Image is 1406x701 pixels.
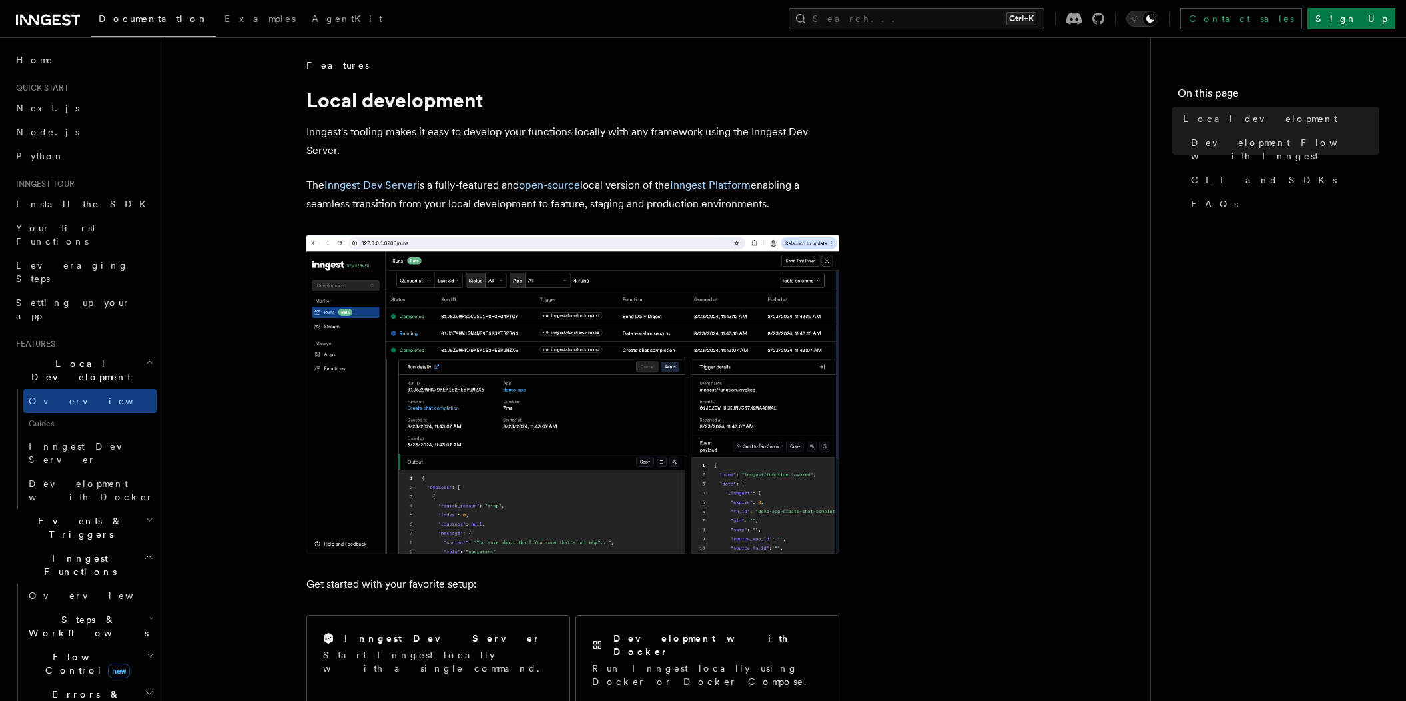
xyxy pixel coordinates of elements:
[306,575,839,594] p: Get started with your favorite setup:
[1183,112,1337,125] span: Local development
[99,13,208,24] span: Documentation
[23,584,157,608] a: Overview
[224,13,296,24] span: Examples
[11,192,157,216] a: Install the SDK
[312,13,382,24] span: AgentKit
[16,260,129,284] span: Leveraging Steps
[29,441,143,465] span: Inngest Dev Server
[11,179,75,189] span: Inngest tour
[11,357,145,384] span: Local Development
[11,216,157,253] a: Your first Functions
[23,413,157,434] span: Guides
[23,472,157,509] a: Development with Docker
[11,514,145,541] span: Events & Triggers
[16,53,53,67] span: Home
[23,645,157,682] button: Flow Controlnew
[11,552,144,578] span: Inngest Functions
[216,4,304,36] a: Examples
[1307,8,1395,29] a: Sign Up
[1191,197,1238,211] span: FAQs
[1186,192,1379,216] a: FAQs
[306,235,839,554] img: The Inngest Dev Server on the Functions page
[1186,168,1379,192] a: CLI and SDKs
[23,608,157,645] button: Steps & Workflows
[306,88,839,112] h1: Local development
[16,199,154,209] span: Install the SDK
[16,297,131,321] span: Setting up your app
[16,103,79,113] span: Next.js
[1126,11,1158,27] button: Toggle dark mode
[11,253,157,291] a: Leveraging Steps
[1191,173,1337,187] span: CLI and SDKs
[23,389,157,413] a: Overview
[11,339,55,349] span: Features
[29,478,154,502] span: Development with Docker
[29,590,166,601] span: Overview
[91,4,216,37] a: Documentation
[23,613,149,640] span: Steps & Workflows
[1178,85,1379,107] h4: On this page
[16,223,95,247] span: Your first Functions
[1191,136,1379,163] span: Development Flow with Inngest
[23,650,147,677] span: Flow Control
[11,291,157,328] a: Setting up your app
[108,664,130,678] span: new
[306,59,369,72] span: Features
[11,352,157,389] button: Local Development
[16,151,65,161] span: Python
[323,648,553,675] p: Start Inngest locally with a single command.
[306,176,839,213] p: The is a fully-featured and local version of the enabling a seamless transition from your local d...
[11,144,157,168] a: Python
[789,8,1044,29] button: Search...Ctrl+K
[304,4,390,36] a: AgentKit
[11,48,157,72] a: Home
[11,389,157,509] div: Local Development
[1178,107,1379,131] a: Local development
[1186,131,1379,168] a: Development Flow with Inngest
[11,83,69,93] span: Quick start
[344,632,541,645] h2: Inngest Dev Server
[23,434,157,472] a: Inngest Dev Server
[306,123,839,160] p: Inngest's tooling makes it easy to develop your functions locally with any framework using the In...
[16,127,79,137] span: Node.js
[592,662,823,688] p: Run Inngest locally using Docker or Docker Compose.
[1180,8,1302,29] a: Contact sales
[11,96,157,120] a: Next.js
[11,509,157,546] button: Events & Triggers
[11,546,157,584] button: Inngest Functions
[670,179,751,191] a: Inngest Platform
[324,179,417,191] a: Inngest Dev Server
[11,120,157,144] a: Node.js
[613,632,823,658] h2: Development with Docker
[519,179,580,191] a: open-source
[29,396,166,406] span: Overview
[1006,12,1036,25] kbd: Ctrl+K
